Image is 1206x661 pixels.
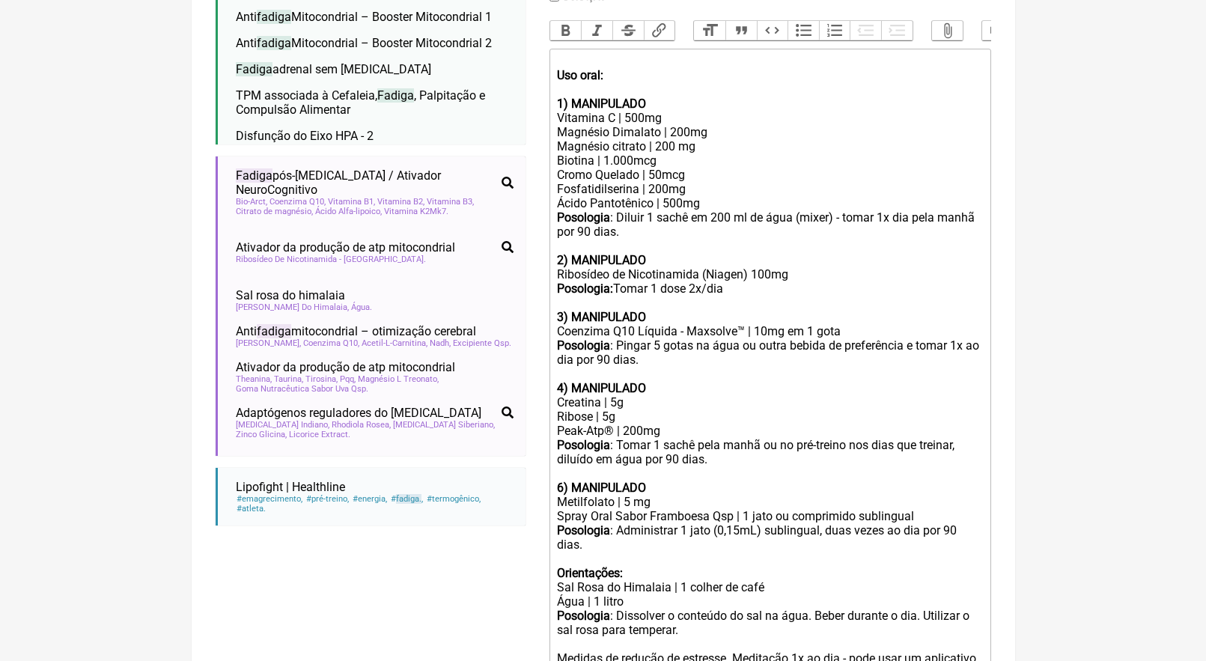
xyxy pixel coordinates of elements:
[236,197,267,207] span: Bio-Arct
[757,21,788,40] button: Code
[274,374,303,384] span: Taurina
[269,197,326,207] span: Coenzima Q10
[932,21,963,40] button: Attach Files
[236,168,272,183] span: Fadiga
[557,409,982,424] div: Ribose | 5g
[236,384,368,394] span: Goma Nutracêutica Sabor Uva Qsp
[557,196,982,210] div: Ácido Pantotênico | 500mg
[377,197,424,207] span: Vitamina B2
[236,10,492,24] span: Anti Mitocondrial – Booster Mitocondrial 1
[557,281,613,296] strong: Posologia:
[340,374,356,384] span: Pqq
[236,36,492,50] span: Anti Mitocondrial – Booster Mitocondrial 2
[557,523,982,566] div: : Administrar 1 jato (0,15mL) sublingual, duas vezes ao dia por 90 dias.
[236,207,313,216] span: Citrato de magnésio
[236,494,303,504] span: emagrecimento
[557,594,982,609] div: Água | 1 litro
[362,338,427,348] span: Acetil-L-Carnitina
[557,438,982,481] div: : Tomar 1 sachê pela manhã ou no pré-treino nos dias que treinar, diluído em água por 90 dias.
[352,494,388,504] span: energia
[881,21,913,40] button: Increase Level
[557,609,610,623] strong: Posologia
[257,324,291,338] span: fadiga
[557,424,982,438] div: Peak-Atp® | 200mg
[236,129,374,143] span: Disfunção do Eixo HPA - 2
[236,338,301,348] span: [PERSON_NAME]
[236,168,496,197] span: pós-[MEDICAL_DATA] / Ativador NeuroCognitivo
[236,420,329,430] span: [MEDICAL_DATA] Indiano
[257,10,291,24] span: fadiga
[236,255,426,264] span: Ribosídeo De Nicotinamida - [GEOGRAPHIC_DATA]
[236,406,481,420] span: Adaptógenos reguladores do [MEDICAL_DATA]
[351,302,372,312] span: Água
[557,481,646,495] strong: 6) MANIPULADO
[557,566,623,580] strong: Orientações:
[315,207,382,216] span: Ácido Alfa-lipoico
[982,21,1014,40] button: Undo
[557,338,982,381] div: : Pingar 5 gotas na água ou outra bebida de preferência e tomar 1x ao dia por 90 dias.
[557,438,610,452] strong: Posologia
[236,88,485,117] span: TPM associada à Cefaleia, , Palpitação e Compulsão Alimentar
[236,324,476,338] span: Anti mitocondrial – otimização cerebral
[557,111,982,125] div: Vitamina C | 500mg
[557,324,982,338] div: Coenzima Q10 Líquida - Maxsolve™ | 10mg em 1 gota
[427,197,474,207] span: Vitamina B3
[557,395,982,409] div: Creatina | 5g
[557,125,982,153] div: Magnésio Dimalato | 200mg Magnésio citrato | 200 mg
[557,182,982,196] div: Fosfatidilserina | 200mg
[303,338,359,348] span: Coenzima Q10
[236,360,455,374] span: Ativador da produção de atp mitocondrial
[557,153,982,168] div: Biotina | 1.000mcg
[557,68,603,82] strong: Uso oral:
[289,430,350,439] span: Licorice Extract
[236,302,349,312] span: [PERSON_NAME] Do Himalaia
[557,580,982,594] div: Sal Rosa do Himalaia | 1 colher de café
[236,288,345,302] span: Sal rosa do himalaia
[557,338,610,353] strong: Posologia
[236,430,287,439] span: Zinco Glicina
[557,97,646,111] strong: 1) MANIPULADO
[725,21,757,40] button: Quote
[557,310,646,324] strong: 3) MANIPULADO
[236,62,431,76] span: adrenal sem [MEDICAL_DATA]
[236,480,345,494] span: Lipofight | Healthline
[328,197,375,207] span: Vitamina B1
[788,21,819,40] button: Bullets
[257,36,291,50] span: fadiga
[612,21,644,40] button: Strikethrough
[384,207,448,216] span: Vitamina K2Mk7
[557,509,982,523] div: Spray Oral Sabor Framboesa Qsp | 1 jato ou comprimido sublingual
[557,168,982,182] div: Cromo Quelado | 50mcg
[396,494,421,504] span: fadiga
[557,210,610,225] strong: Posologia
[453,338,511,348] span: Excipiente Qsp
[557,523,610,537] strong: Posologia
[644,21,675,40] button: Link
[377,88,414,103] span: Fadiga
[819,21,850,40] button: Numbers
[332,420,391,430] span: Rhodiola Rosea
[236,240,455,255] span: Ativador da produção de atp mitocondrial
[430,338,451,348] span: Nadh
[550,21,582,40] button: Bold
[694,21,725,40] button: Heading
[358,374,439,384] span: Magnésio L Treonato
[236,374,272,384] span: Theanina
[557,210,982,310] div: : Diluir 1 sachê em 200 ml de água (mixer) - tomar 1x dia pela manhã por 90 dias. Ribosídeo de Ni...
[236,504,267,514] span: atleta
[305,494,350,504] span: pré-treino
[581,21,612,40] button: Italic
[557,253,646,267] strong: 2) MANIPULADO
[557,495,982,509] div: Metilfolato | 5 mg
[557,381,646,395] strong: 4) MANIPULADO
[426,494,481,504] span: termogênico
[236,62,272,76] span: Fadiga
[850,21,881,40] button: Decrease Level
[305,374,338,384] span: Tirosina
[393,420,495,430] span: [MEDICAL_DATA] Siberiano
